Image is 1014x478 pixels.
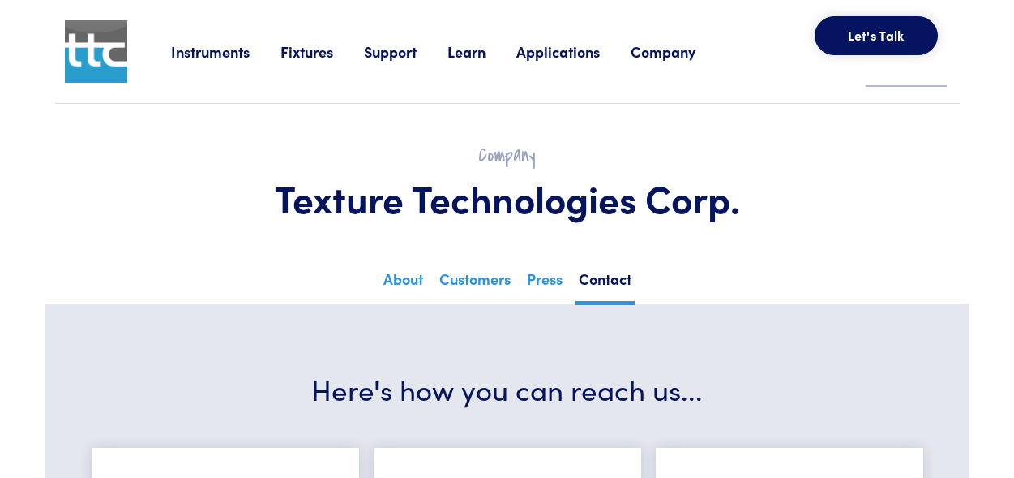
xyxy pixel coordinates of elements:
button: Let's Talk [815,16,938,55]
a: Support [364,41,447,62]
h2: Company [94,143,921,168]
h3: Here's how you can reach us... [94,368,921,408]
a: Press [524,265,566,301]
a: About [380,265,426,301]
a: Customers [436,265,514,301]
a: Fixtures [280,41,364,62]
a: Learn [447,41,516,62]
a: Contact [575,265,635,305]
a: Company [631,41,726,62]
img: ttc_logo_1x1_v1.0.png [65,20,127,83]
h1: Texture Technologies Corp. [94,174,921,222]
a: Instruments [171,41,280,62]
a: Applications [516,41,631,62]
